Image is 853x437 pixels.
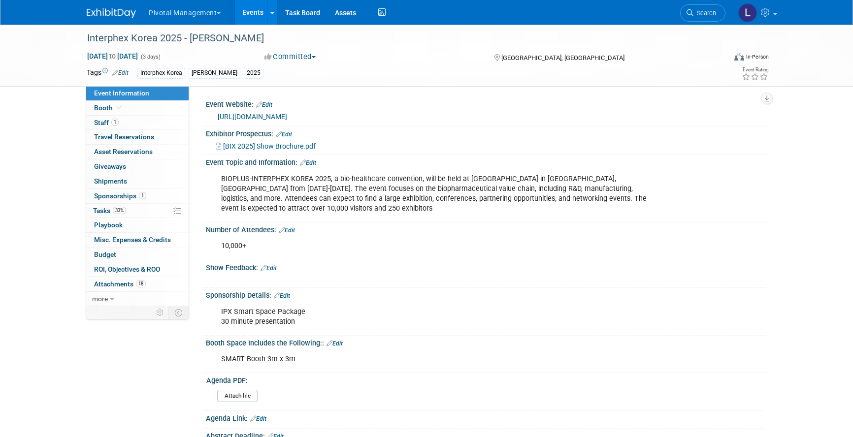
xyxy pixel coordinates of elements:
span: [BIX 2025] Show Brochure.pdf [223,142,316,150]
span: Asset Reservations [94,148,153,156]
a: [BIX 2025] Show Brochure.pdf [216,142,316,150]
a: Edit [279,227,295,234]
div: Exhibitor Prospectus: [206,126,766,139]
a: Edit [112,69,129,76]
span: 33% [113,207,126,214]
div: Show Feedback: [206,260,766,273]
a: Edit [261,265,277,272]
a: Edit [274,292,290,299]
a: Staff1 [86,116,189,130]
div: Booth Space Includes the Following:: [206,336,766,348]
a: Asset Reservations [86,145,189,159]
span: Playbook [94,221,123,229]
a: Edit [276,131,292,138]
span: (3 days) [140,54,161,60]
span: to [108,52,117,60]
a: Booth [86,101,189,115]
span: Giveaways [94,162,126,170]
span: more [92,295,108,303]
span: Search [693,9,716,17]
span: [GEOGRAPHIC_DATA], [GEOGRAPHIC_DATA] [501,54,624,62]
div: SMART Booth 3m x 3m [214,349,658,369]
span: Sponsorships [94,192,146,200]
div: Event Format [667,51,769,66]
div: BIOPLUS-INTERPHEX KOREA 2025, a bio-healthcare convention, will be held at [GEOGRAPHIC_DATA] in [... [214,169,658,218]
img: ExhibitDay [87,8,136,18]
img: Format-Inperson.png [734,53,744,61]
span: 18 [136,280,146,287]
a: Edit [250,415,266,422]
span: Tasks [93,207,126,215]
a: Misc. Expenses & Credits [86,233,189,247]
span: Staff [94,119,119,126]
div: 10,000+ [214,236,658,256]
div: 2025 [244,68,263,78]
span: ROI, Objectives & ROO [94,265,160,273]
a: Shipments [86,174,189,188]
i: Booth reservation complete [117,105,122,110]
span: 1 [139,192,146,199]
td: Toggle Event Tabs [169,306,189,319]
div: Agenda Link: [206,411,766,424]
a: Giveaways [86,159,189,174]
div: [PERSON_NAME] [189,68,240,78]
a: [URL][DOMAIN_NAME] [218,113,287,121]
td: Tags [87,67,129,79]
div: Interphex Korea 2025 - [PERSON_NAME] [84,30,711,47]
a: ROI, Objectives & ROO [86,262,189,277]
div: Event Website: [206,97,766,110]
span: Attachments [94,280,146,288]
div: Event Topic and Information: [206,155,766,168]
span: Budget [94,250,116,258]
a: Tasks33% [86,204,189,218]
div: Number of Attendees: [206,222,766,235]
a: Event Information [86,86,189,100]
a: Attachments18 [86,277,189,291]
a: Sponsorships1 [86,189,189,203]
img: Leslie Pelton [738,3,757,22]
a: Playbook [86,218,189,232]
div: Sponsorship Details: [206,288,766,301]
span: Travel Reservations [94,133,154,141]
a: Edit [327,340,343,347]
div: Interphex Korea [137,68,185,78]
span: Event Information [94,89,149,97]
td: Personalize Event Tab Strip [152,306,169,319]
a: Edit [256,101,272,108]
a: Edit [300,159,316,166]
span: Booth [94,104,124,112]
div: IPX Smart Space Package 30 minute presentation [214,302,658,332]
span: Misc. Expenses & Credits [94,236,171,244]
div: Agenda PDF: [206,373,762,385]
a: Travel Reservations [86,130,189,144]
div: Event Rating [742,67,768,72]
a: Budget [86,248,189,262]
a: Search [680,4,725,22]
span: [DATE] [DATE] [87,52,138,61]
div: In-Person [746,53,769,61]
button: Committed [261,52,320,62]
span: Shipments [94,177,127,185]
a: more [86,292,189,306]
span: 1 [111,119,119,126]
